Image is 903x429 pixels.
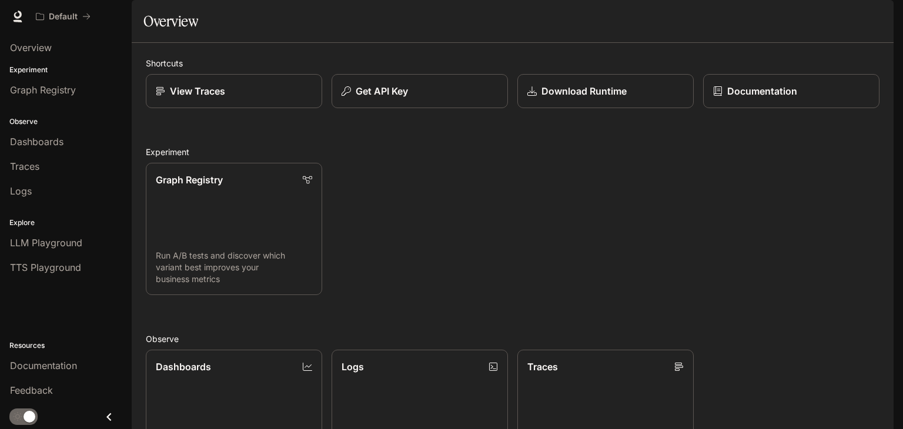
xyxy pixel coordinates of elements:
p: Dashboards [156,360,211,374]
a: Graph RegistryRun A/B tests and discover which variant best improves your business metrics [146,163,322,295]
p: Download Runtime [541,84,627,98]
p: Graph Registry [156,173,223,187]
button: All workspaces [31,5,96,28]
a: Documentation [703,74,879,108]
p: Get API Key [356,84,408,98]
p: Run A/B tests and discover which variant best improves your business metrics [156,250,312,285]
p: Documentation [727,84,797,98]
h1: Overview [143,9,198,33]
h2: Observe [146,333,879,345]
button: Get API Key [332,74,508,108]
a: View Traces [146,74,322,108]
h2: Shortcuts [146,57,879,69]
h2: Experiment [146,146,879,158]
p: Logs [342,360,364,374]
a: Download Runtime [517,74,694,108]
p: Traces [527,360,558,374]
p: Default [49,12,78,22]
p: View Traces [170,84,225,98]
